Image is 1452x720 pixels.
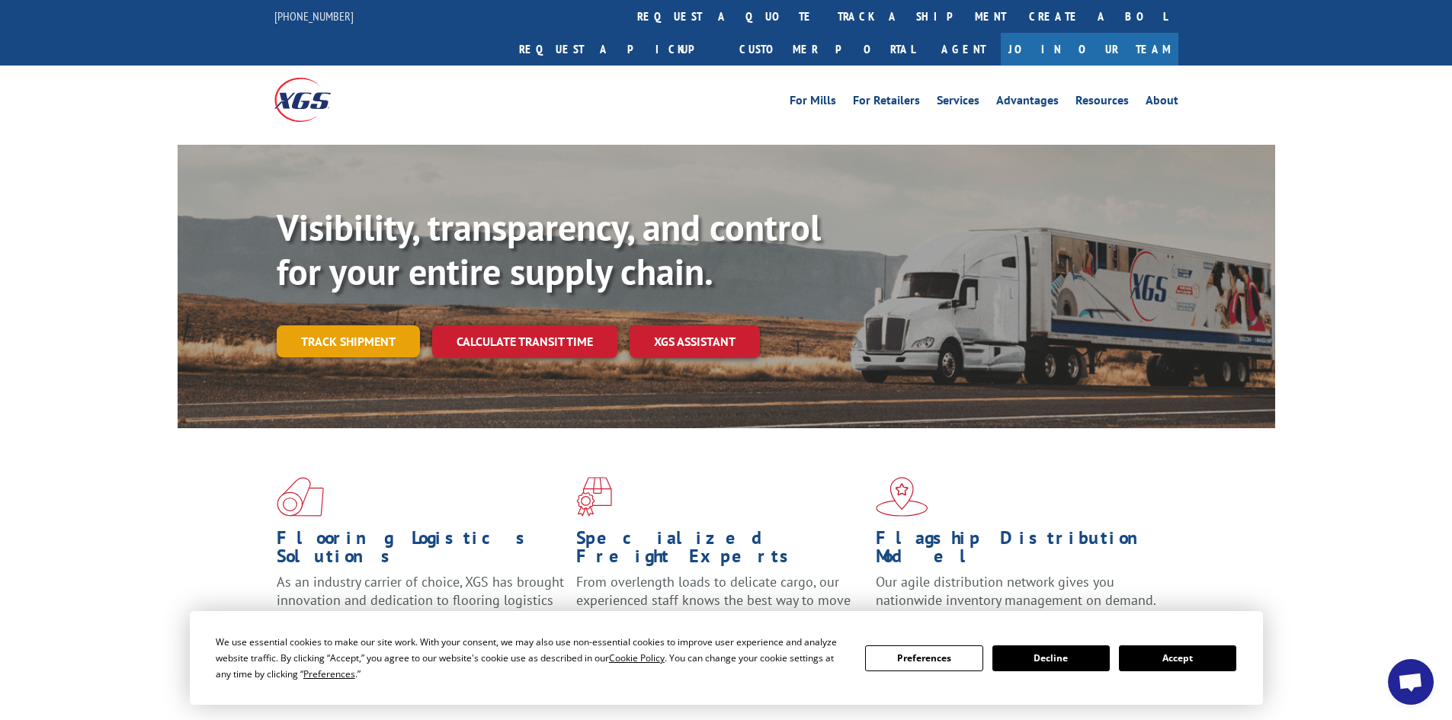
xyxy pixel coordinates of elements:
h1: Flagship Distribution Model [876,529,1164,573]
img: xgs-icon-focused-on-flooring-red [576,477,612,517]
a: Track shipment [277,325,420,357]
a: Advantages [996,94,1059,111]
span: Cookie Policy [609,651,665,664]
img: xgs-icon-flagship-distribution-model-red [876,477,928,517]
a: Agent [926,33,1001,66]
span: Our agile distribution network gives you nationwide inventory management on demand. [876,573,1156,609]
img: xgs-icon-total-supply-chain-intelligence-red [277,477,324,517]
p: From overlength loads to delicate cargo, our experienced staff knows the best way to move your fr... [576,573,864,641]
b: Visibility, transparency, and control for your entire supply chain. [277,203,821,295]
button: Preferences [865,645,982,671]
button: Decline [992,645,1110,671]
a: Customer Portal [728,33,926,66]
span: Preferences [303,667,355,680]
a: Resources [1075,94,1129,111]
h1: Flooring Logistics Solutions [277,529,565,573]
a: XGS ASSISTANT [630,325,760,358]
a: Request a pickup [508,33,728,66]
a: Calculate transit time [432,325,617,358]
a: For Retailers [853,94,920,111]
a: For Mills [790,94,836,111]
h1: Specialized Freight Experts [576,529,864,573]
a: About [1146,94,1178,111]
div: Cookie Consent Prompt [190,611,1263,705]
div: We use essential cookies to make our site work. With your consent, we may also use non-essential ... [216,634,847,682]
span: As an industry carrier of choice, XGS has brought innovation and dedication to flooring logistics... [277,573,564,627]
a: [PHONE_NUMBER] [274,8,354,24]
button: Accept [1119,645,1236,671]
div: Open chat [1388,659,1434,705]
a: Services [937,94,979,111]
a: Join Our Team [1001,33,1178,66]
